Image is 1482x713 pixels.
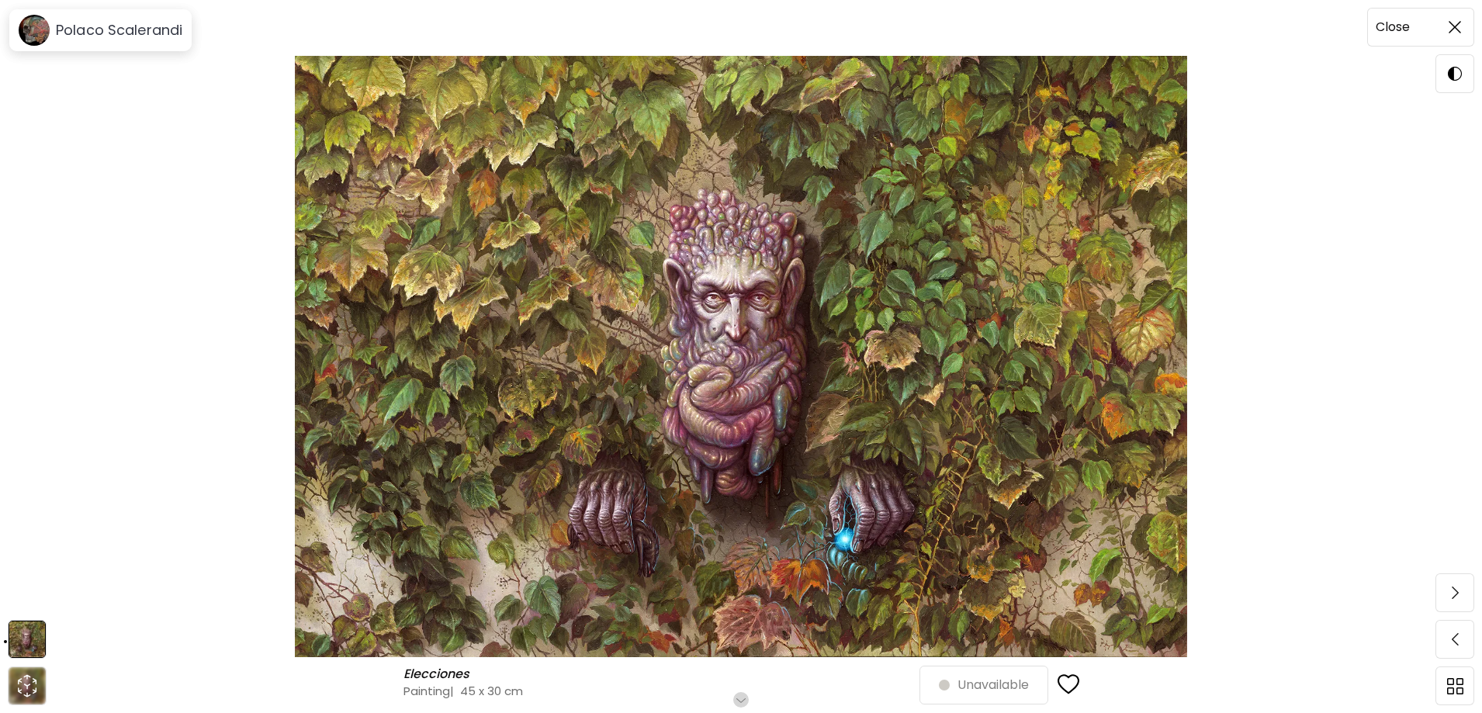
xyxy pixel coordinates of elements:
[56,21,182,40] h6: Polaco Scalerandi
[1048,664,1089,706] button: favorites
[1376,17,1410,37] h6: Close
[403,683,920,699] h4: Painting | 45 x 30 cm
[15,673,40,698] div: animation
[403,666,473,682] h6: Elecciones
